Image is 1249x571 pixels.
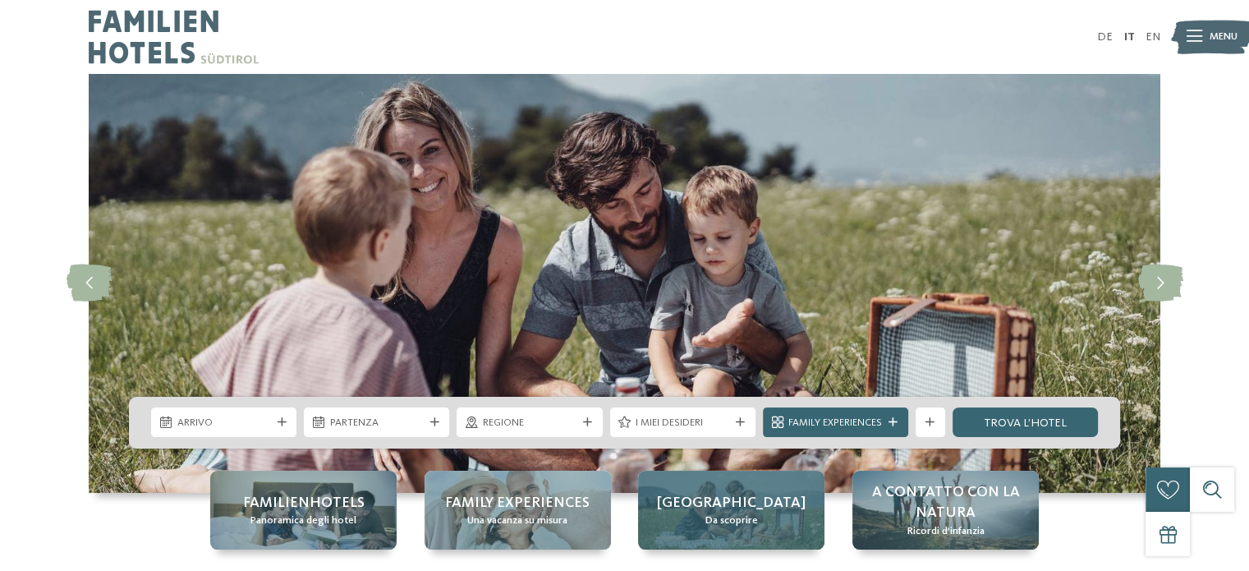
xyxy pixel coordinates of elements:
span: I miei desideri [636,416,729,431]
a: Hotel per famiglie in Alto Adige: un’esperienza indimenticabile A contatto con la natura Ricordi ... [852,471,1039,550]
span: Partenza [330,416,424,431]
span: Una vacanza su misura [467,513,567,528]
span: Family Experiences [788,416,882,431]
span: Panoramica degli hotel [250,513,356,528]
span: [GEOGRAPHIC_DATA] [657,493,806,513]
span: Family experiences [445,493,590,513]
a: DE [1097,31,1113,43]
a: Hotel per famiglie in Alto Adige: un’esperienza indimenticabile Family experiences Una vacanza su... [425,471,611,550]
a: IT [1123,31,1134,43]
a: trova l’hotel [953,408,1098,437]
a: EN [1146,31,1160,43]
span: Familienhotels [243,493,365,513]
a: Hotel per famiglie in Alto Adige: un’esperienza indimenticabile Familienhotels Panoramica degli h... [210,471,397,550]
span: Arrivo [177,416,271,431]
span: Da scoprire [705,513,758,528]
a: Hotel per famiglie in Alto Adige: un’esperienza indimenticabile [GEOGRAPHIC_DATA] Da scoprire [638,471,824,550]
span: Regione [483,416,576,431]
span: Menu [1210,30,1238,44]
span: A contatto con la natura [867,482,1024,523]
span: Ricordi d’infanzia [907,524,984,539]
img: Hotel per famiglie in Alto Adige: un’esperienza indimenticabile [89,74,1160,493]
